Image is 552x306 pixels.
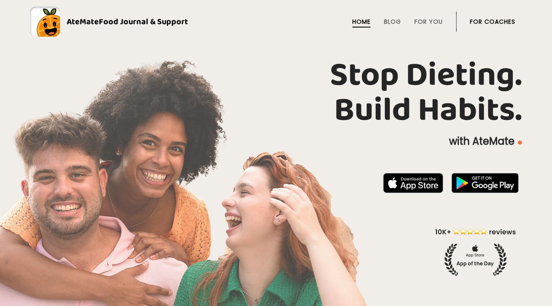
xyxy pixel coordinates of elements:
[452,173,519,193] img: badge-download-google.png
[470,18,515,25] a: For Coaches
[30,135,522,148] p: with AteMate
[99,15,188,28] span: Food Journal & Support
[414,18,443,25] a: For You
[30,7,522,37] a: AteMateFood Journal & Support
[60,15,188,28] div: AteMate
[384,18,401,25] a: Blog
[352,18,371,25] a: Home
[383,173,443,193] img: badge-download-apple.svg
[30,58,522,128] h1: Stop Dieting. Build Habits.
[429,227,522,276] img: home-hero-appoftheday.png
